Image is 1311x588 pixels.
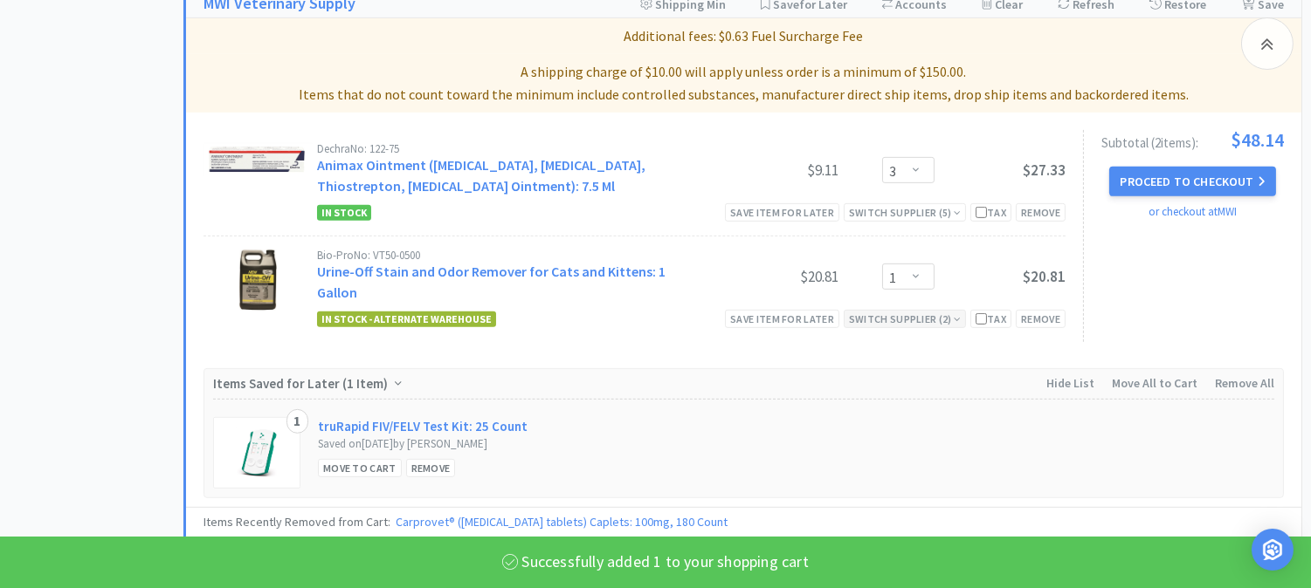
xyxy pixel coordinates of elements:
[1109,167,1275,196] button: Proceed to Checkout
[186,507,1301,536] div: Items Recently Removed from Cart:
[1112,375,1197,391] span: Move All to Cart
[725,310,839,328] div: Save item for later
[1231,130,1284,149] span: $48.14
[849,311,961,327] div: Switch Supplier ( 2 )
[707,266,838,287] div: $20.81
[1101,130,1284,149] div: Subtotal ( 2 item s ):
[318,417,528,435] a: truRapid FIV/FELV Test Kit: 25 Count
[1046,375,1094,391] span: Hide List
[1149,204,1237,219] a: or checkout at MWI
[317,311,496,327] span: In Stock - Alternate Warehouse
[976,204,1006,221] div: Tax
[725,203,839,222] div: Save item for later
[1023,161,1066,180] span: $27.33
[849,204,961,221] div: Switch Supplier ( 5 )
[317,205,371,221] span: In Stock
[239,250,277,311] img: f3c4ee8989824139b1d8ea1bf24712c6_9547.png
[318,435,555,454] div: Saved on [DATE] by [PERSON_NAME]
[318,459,402,477] div: Move to Cart
[317,250,707,261] div: Bio-Pro No: VT50-0500
[406,459,456,477] div: Remove
[213,375,392,392] span: Items Saved for Later ( )
[1215,375,1274,391] span: Remove All
[707,160,838,181] div: $9.11
[317,143,707,154] div: Dechra No: 122-75
[317,156,645,195] a: Animax Ointment ([MEDICAL_DATA], [MEDICAL_DATA], Thiostrepton, [MEDICAL_DATA] Ointment): 7.5 Ml
[347,375,383,392] span: 1 Item
[396,514,728,530] a: Carprovet® ([MEDICAL_DATA] tablets) Caplets: 100mg, 180 Count
[193,61,1294,106] p: A shipping charge of $10.00 will apply unless order is a minimum of $150.00. Items that do not co...
[204,143,313,177] img: fc934e64754d4d1ca0ee28b7329fdea3_17961.png
[1252,529,1294,571] div: Open Intercom Messenger
[193,25,1294,48] p: Additional fees: $0.63 Fuel Surcharge Fee
[1023,267,1066,286] span: $20.81
[317,263,666,301] a: Urine-Off Stain and Odor Remover for Cats and Kittens: 1 Gallon
[236,427,279,479] img: a0c0710381e943dba5c7cf4199975a2b_800971.png
[1016,310,1066,328] div: Remove
[976,311,1006,327] div: Tax
[286,409,308,434] div: 1
[1016,203,1066,222] div: Remove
